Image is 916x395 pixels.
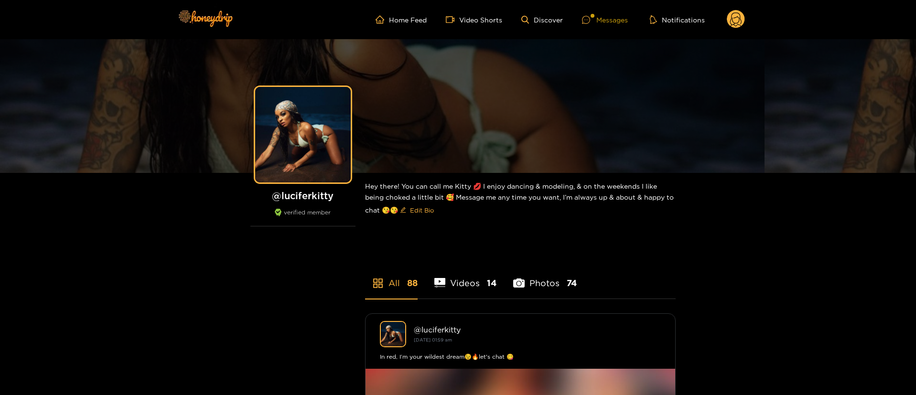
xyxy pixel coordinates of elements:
[365,173,676,225] div: Hey there! You can call me Kitty 💋 I enjoy dancing & modeling, & on the weekends I like being cho...
[446,15,459,24] span: video-camera
[567,277,577,289] span: 74
[487,277,496,289] span: 14
[434,256,497,299] li: Videos
[376,15,389,24] span: home
[647,15,708,24] button: Notifications
[250,209,356,226] div: verified member
[380,321,406,347] img: luciferkitty
[410,205,434,215] span: Edit Bio
[250,190,356,202] h1: @ luciferkitty
[398,203,436,218] button: editEdit Bio
[521,16,563,24] a: Discover
[400,207,406,214] span: edit
[407,277,418,289] span: 88
[380,352,661,362] div: In red, I’m your wildest dream😉🔥let's chat 😋
[372,278,384,289] span: appstore
[513,256,577,299] li: Photos
[365,256,418,299] li: All
[446,15,502,24] a: Video Shorts
[414,325,661,334] div: @ luciferkitty
[414,337,452,342] small: [DATE] 01:59 am
[582,14,628,25] div: Messages
[376,15,427,24] a: Home Feed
